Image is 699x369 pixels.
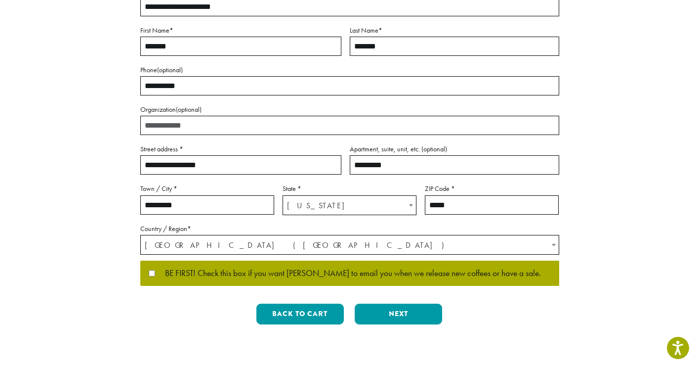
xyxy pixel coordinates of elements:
[157,65,183,74] span: (optional)
[283,183,416,195] label: State
[155,269,541,278] span: BE FIRST! Check this box if you want [PERSON_NAME] to email you when we release new coffees or ha...
[283,195,416,215] span: State
[149,270,155,277] input: BE FIRST! Check this box if you want [PERSON_NAME] to email you when we release new coffees or ha...
[140,103,559,116] label: Organization
[176,105,202,114] span: (optional)
[425,183,559,195] label: ZIP Code
[140,24,341,37] label: First Name
[140,183,274,195] label: Town / City
[350,143,559,155] label: Apartment, suite, unit, etc.
[140,143,341,155] label: Street address
[355,304,442,324] button: Next
[141,235,559,255] span: United States (US)
[256,304,344,324] button: Back to cart
[421,144,447,153] span: (optional)
[283,196,416,215] span: Wisconsin
[350,24,559,37] label: Last Name
[140,235,559,255] span: Country / Region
